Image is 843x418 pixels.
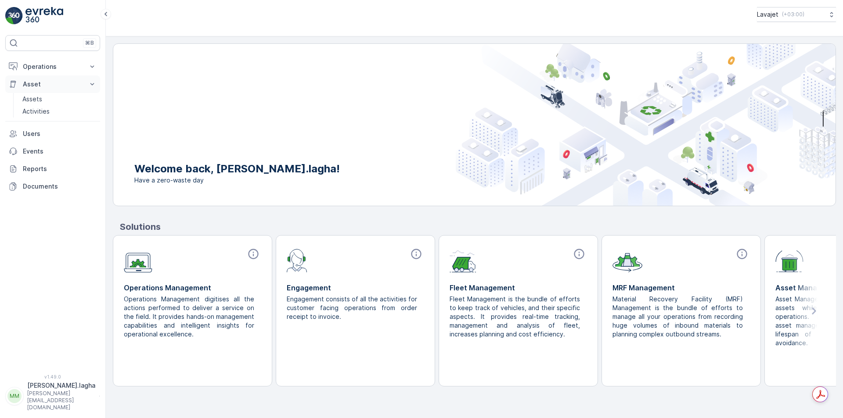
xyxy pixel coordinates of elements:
[5,125,100,143] a: Users
[85,39,94,46] p: ⌘B
[134,176,340,185] span: Have a zero-waste day
[5,58,100,75] button: Operations
[23,62,83,71] p: Operations
[612,295,743,339] p: Material Recovery Facility (MRF) Management is the bundle of efforts to manage all your operation...
[287,295,417,321] p: Engagement consists of all the activities for customer facing operations from order receipt to in...
[5,374,100,379] span: v 1.49.0
[23,147,97,156] p: Events
[22,95,42,104] p: Assets
[22,107,50,116] p: Activities
[27,381,95,390] p: [PERSON_NAME].lagha
[19,105,100,118] a: Activities
[612,282,750,293] p: MRF Management
[775,248,803,272] img: module-icon
[25,7,63,25] img: logo_light-DOdMpM7g.png
[124,248,152,273] img: module-icon
[124,295,254,339] p: Operations Management digitises all the actions performed to deliver a service on the field. It p...
[456,44,836,206] img: city illustration
[612,248,642,272] img: module-icon
[450,248,476,272] img: module-icon
[782,11,804,18] p: ( +03:00 )
[19,93,100,105] a: Assets
[5,160,100,178] a: Reports
[757,7,836,22] button: Lavajet(+03:00)
[7,389,22,403] div: MM
[124,282,261,293] p: Operations Management
[5,381,100,411] button: MM[PERSON_NAME].lagha[PERSON_NAME][EMAIL_ADDRESS][DOMAIN_NAME]
[23,164,97,173] p: Reports
[287,282,424,293] p: Engagement
[5,7,23,25] img: logo
[5,75,100,93] button: Asset
[450,282,587,293] p: Fleet Management
[5,178,100,195] a: Documents
[450,295,580,339] p: Fleet Management is the bundle of efforts to keep track of vehicles, and their specific aspects. ...
[5,143,100,160] a: Events
[120,220,836,233] p: Solutions
[23,80,83,89] p: Asset
[27,390,95,411] p: [PERSON_NAME][EMAIL_ADDRESS][DOMAIN_NAME]
[757,10,778,19] p: Lavajet
[134,162,340,176] p: Welcome back, [PERSON_NAME].lagha!
[287,248,307,272] img: module-icon
[23,182,97,191] p: Documents
[23,129,97,138] p: Users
